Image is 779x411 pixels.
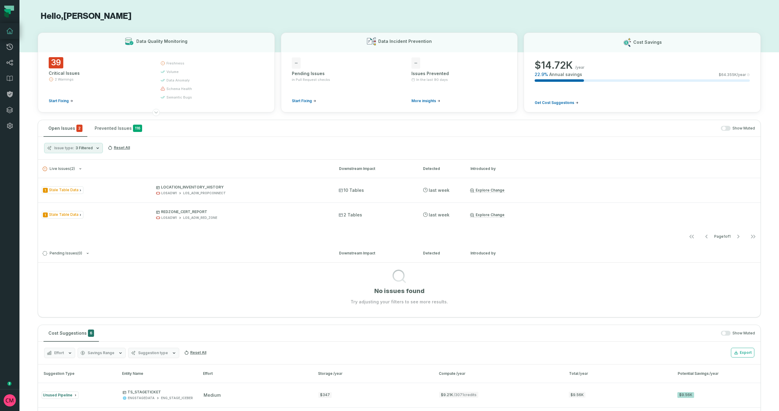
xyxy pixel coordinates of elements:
[138,351,168,355] span: Suggestion type
[44,143,103,153] button: Issue type3 Filtered
[183,216,217,220] div: LOS_ADW_RED_ZONE
[411,71,507,77] div: Issues Prevented
[166,69,179,74] span: volume
[524,33,761,112] button: Cost Savings$14.72K/year22.9%Annual savings$64.355K/yearGet Cost Suggestions
[123,390,195,395] p: TS_STAGETICKET
[4,394,16,406] img: avatar of Collin Marsden
[423,250,459,256] div: Detected
[292,98,316,103] a: Start Fixing
[281,33,518,112] button: Data Incident Prevention-Pending Issuesin Pull Request checksStart Fixing-Issues PreventedIn the ...
[470,250,525,256] div: Introduced by
[44,325,99,341] button: Cost Suggestions
[535,71,548,78] span: 22.9 %
[709,371,719,376] span: /year
[128,348,179,358] button: Suggestion type
[470,188,505,193] a: Explore Change
[569,371,667,376] div: Total
[579,371,588,376] span: /year
[136,38,187,44] h3: Data Quality Monitoring
[374,287,424,295] h1: No issues found
[411,98,436,103] span: More insights
[38,262,760,305] div: Pending Issues(0)
[75,146,93,150] span: 3 Filtered
[731,230,746,243] button: Go to next page
[292,77,330,82] span: in Pull Request checks
[339,250,412,256] div: Downstream Impact
[333,371,343,376] span: /year
[535,100,574,105] span: Get Cost Suggestions
[7,381,12,386] div: Tooltip anchor
[339,212,362,218] span: 2 Tables
[411,57,420,69] span: -
[38,11,761,22] h1: Hello, [PERSON_NAME]
[54,146,74,150] span: Issue type
[49,98,73,103] a: Start Fixing
[535,100,578,105] a: Get Cost Suggestions
[549,71,582,78] span: Annual savings
[535,59,573,71] span: $ 14.72K
[339,187,364,193] span: 10 Tables
[684,230,760,243] ul: Page 1 of 1
[684,230,699,243] button: Go to first page
[423,166,459,171] div: Detected
[575,65,585,70] span: /year
[122,371,192,376] div: Entity Name
[43,393,72,397] span: Unused Pipeline
[38,178,760,244] div: Live Issues(2)
[339,166,412,171] div: Downstream Impact
[44,348,75,358] button: Effort
[43,167,75,171] span: Live Issues ( 2 )
[41,371,111,376] div: Suggestion Type
[318,392,332,398] div: $347
[156,185,328,190] p: LOCATION_INVENTORY_HISTORY
[55,77,74,82] span: 2 Warnings
[44,120,87,136] button: Open Issues
[203,371,307,376] div: Effort
[470,166,525,171] div: Introduced by
[161,191,177,195] div: LOSADW1
[156,209,328,214] p: REDZONE_CERT_REPORT
[166,95,192,100] span: semantic bugs
[161,216,177,220] div: LOSADW1
[78,348,126,358] button: Savings Range
[42,186,83,194] span: Issue Type
[746,230,760,243] button: Go to last page
[416,77,448,82] span: In the last 90 days
[88,351,114,355] span: Savings Range
[54,351,64,355] span: Effort
[454,392,477,397] span: / 3071 credits
[439,392,478,398] span: $9.21K
[38,230,760,243] nav: pagination
[133,125,142,132] span: 116
[429,188,449,193] relative-time: Sep 24, 2025, 1:34 PM MDT
[43,212,48,217] span: Severity
[101,331,755,336] div: Show Muted
[439,371,558,376] div: Compute
[149,126,755,131] div: Show Muted
[49,70,149,76] div: Critical Issues
[677,392,694,398] div: $9.56K
[49,57,63,68] span: 39
[105,143,132,153] button: Reset All
[166,78,190,83] span: data anomaly
[470,212,505,217] a: Explore Change
[166,61,184,66] span: freshness
[183,191,226,195] div: LOS_ADW_PROPCONNECT
[90,120,147,136] button: Prevented Issues
[88,330,94,337] span: 6
[43,251,328,256] button: Pending Issues(0)
[43,251,82,256] span: Pending Issues ( 0 )
[43,167,328,171] button: Live Issues(2)
[166,86,192,91] span: schema health
[429,212,449,217] relative-time: Sep 23, 2025, 12:32 PM MDT
[182,348,209,357] button: Reset All
[128,396,155,400] div: ENGSTAGEDATA
[161,396,195,400] div: ENG_STAGE_ICEBERG
[351,299,448,305] p: Try adjusting your filters to see more results.
[292,98,312,103] span: Start Fixing
[49,98,69,103] span: Start Fixing
[38,33,275,112] button: Data Quality Monitoring39Critical Issues2 WarningsStart Fixingfreshnessvolumedata anomalyschema h...
[292,57,301,69] span: -
[292,71,387,77] div: Pending Issues
[411,98,440,103] a: More insights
